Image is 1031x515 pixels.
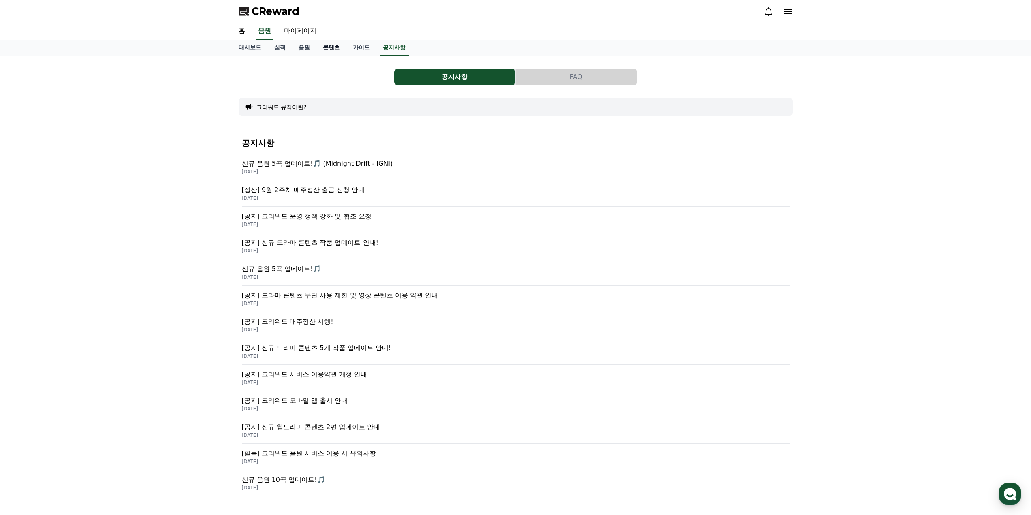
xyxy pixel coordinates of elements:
a: 가이드 [346,40,376,56]
p: [DATE] [242,379,790,386]
p: [DATE] [242,274,790,280]
p: [필독] 크리워드 음원 서비스 이용 시 유의사항 [242,449,790,458]
p: [DATE] [242,432,790,438]
a: 대시보드 [232,40,268,56]
h4: 공지사항 [242,139,790,147]
span: 대화 [74,269,84,276]
button: 크리워드 뮤직이란? [256,103,307,111]
p: [공지] 드라마 콘텐츠 무단 사용 제한 및 영상 콘텐츠 이용 약관 안내 [242,291,790,300]
a: [공지] 신규 드라마 콘텐츠 작품 업데이트 안내! [DATE] [242,233,790,259]
a: 신규 음원 10곡 업데이트!🎵 [DATE] [242,470,790,496]
p: [공지] 크리워드 모바일 앱 출시 안내 [242,396,790,406]
a: 실적 [268,40,292,56]
a: [공지] 크리워드 매주정산 시행! [DATE] [242,312,790,338]
p: [공지] 신규 드라마 콘텐츠 5개 작품 업데이트 안내! [242,343,790,353]
p: [DATE] [242,353,790,359]
a: [정산] 9월 2주차 매주정산 출금 신청 안내 [DATE] [242,180,790,207]
p: 신규 음원 10곡 업데이트!🎵 [242,475,790,485]
p: [DATE] [242,406,790,412]
p: [DATE] [242,458,790,465]
button: 공지사항 [394,69,515,85]
a: 신규 음원 5곡 업데이트!🎵 [DATE] [242,259,790,286]
button: FAQ [516,69,637,85]
a: [필독] 크리워드 음원 서비스 이용 시 유의사항 [DATE] [242,444,790,470]
a: 공지사항 [394,69,516,85]
p: [DATE] [242,300,790,307]
a: [공지] 크리워드 모바일 앱 출시 안내 [DATE] [242,391,790,417]
a: 홈 [232,23,252,40]
a: 설정 [105,257,156,277]
p: [DATE] [242,195,790,201]
a: CReward [239,5,299,18]
p: [DATE] [242,327,790,333]
a: [공지] 드라마 콘텐츠 무단 사용 제한 및 영상 콘텐츠 이용 약관 안내 [DATE] [242,286,790,312]
a: 마이페이지 [277,23,323,40]
p: [공지] 크리워드 운영 정책 강화 및 협조 요청 [242,212,790,221]
a: 공지사항 [380,40,409,56]
a: [공지] 크리워드 서비스 이용약관 개정 안내 [DATE] [242,365,790,391]
p: [DATE] [242,221,790,228]
p: [공지] 신규 드라마 콘텐츠 작품 업데이트 안내! [242,238,790,248]
a: 음원 [292,40,316,56]
a: [공지] 신규 드라마 콘텐츠 5개 작품 업데이트 안내! [DATE] [242,338,790,365]
p: [정산] 9월 2주차 매주정산 출금 신청 안내 [242,185,790,195]
p: [공지] 크리워드 서비스 이용약관 개정 안내 [242,370,790,379]
a: [공지] 크리워드 운영 정책 강화 및 협조 요청 [DATE] [242,207,790,233]
a: 대화 [53,257,105,277]
p: 신규 음원 5곡 업데이트!🎵 [242,264,790,274]
p: 신규 음원 5곡 업데이트!🎵 (Midnight Drift - IGNI) [242,159,790,169]
a: 홈 [2,257,53,277]
span: 설정 [125,269,135,276]
a: 신규 음원 5곡 업데이트!🎵 (Midnight Drift - IGNI) [DATE] [242,154,790,180]
span: 홈 [26,269,30,276]
p: [DATE] [242,169,790,175]
p: [DATE] [242,485,790,491]
a: [공지] 신규 웹드라마 콘텐츠 2편 업데이트 안내 [DATE] [242,417,790,444]
p: [공지] 크리워드 매주정산 시행! [242,317,790,327]
a: 음원 [256,23,273,40]
p: [DATE] [242,248,790,254]
span: CReward [252,5,299,18]
a: 콘텐츠 [316,40,346,56]
p: [공지] 신규 웹드라마 콘텐츠 2편 업데이트 안내 [242,422,790,432]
